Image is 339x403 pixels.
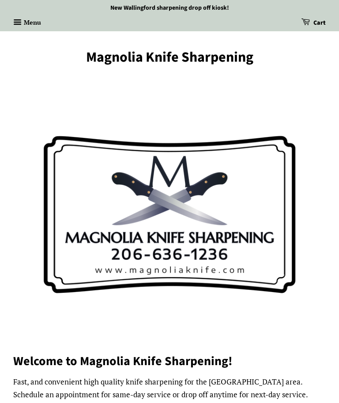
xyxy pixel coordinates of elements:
[13,49,326,66] a: Magnolia Knife Sharpening
[13,16,41,30] button: Menu
[13,353,326,369] h2: Welcome to Magnolia Knife Sharpening!
[13,376,326,401] p: Fast, and convenient high quality knife sharpening for the [GEOGRAPHIC_DATA] area. Schedule an ap...
[110,4,229,12] a: New Wallingford sharpening drop off kiosk!
[301,16,326,30] a: Cart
